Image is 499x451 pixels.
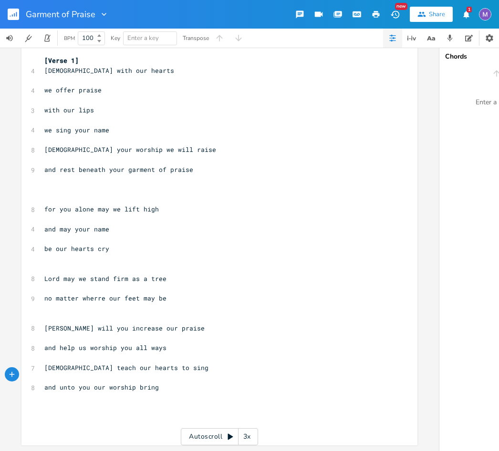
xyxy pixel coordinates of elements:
span: and may your name [44,225,109,233]
span: no matter wherre our feet may be [44,294,166,302]
div: Transpose [183,35,209,41]
img: Mark Smith [479,8,491,20]
span: [PERSON_NAME] will you increase our praise [44,324,205,332]
span: Lord may we stand firm as a tree [44,274,166,283]
div: Autoscroll [181,428,258,445]
span: with our lips [44,106,94,114]
span: [Verse 1] [44,56,79,65]
div: BPM [64,36,75,41]
span: and rest beneath your garment of praise [44,165,193,174]
div: New [395,3,407,10]
div: 3x [239,428,256,445]
button: 1 [457,6,476,23]
span: Garment of Praise [26,10,95,19]
span: we offer praise [44,86,102,94]
span: be our hearts cry [44,244,109,253]
span: [DEMOGRAPHIC_DATA] your worship we will raise [44,145,216,154]
div: Key [111,35,120,41]
span: and help us worship you all ways [44,343,166,352]
span: [DEMOGRAPHIC_DATA] teach our hearts to sing [44,363,208,372]
div: Share [429,10,445,19]
button: Share [410,7,453,22]
span: Enter a key [127,34,159,42]
span: we sing your name [44,126,109,134]
button: New [385,6,405,23]
span: [DEMOGRAPHIC_DATA] with our hearts [44,66,174,75]
span: and unto you our worship bring [44,383,159,391]
div: 1 [467,7,472,12]
span: for you alone may we lift high [44,205,159,213]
